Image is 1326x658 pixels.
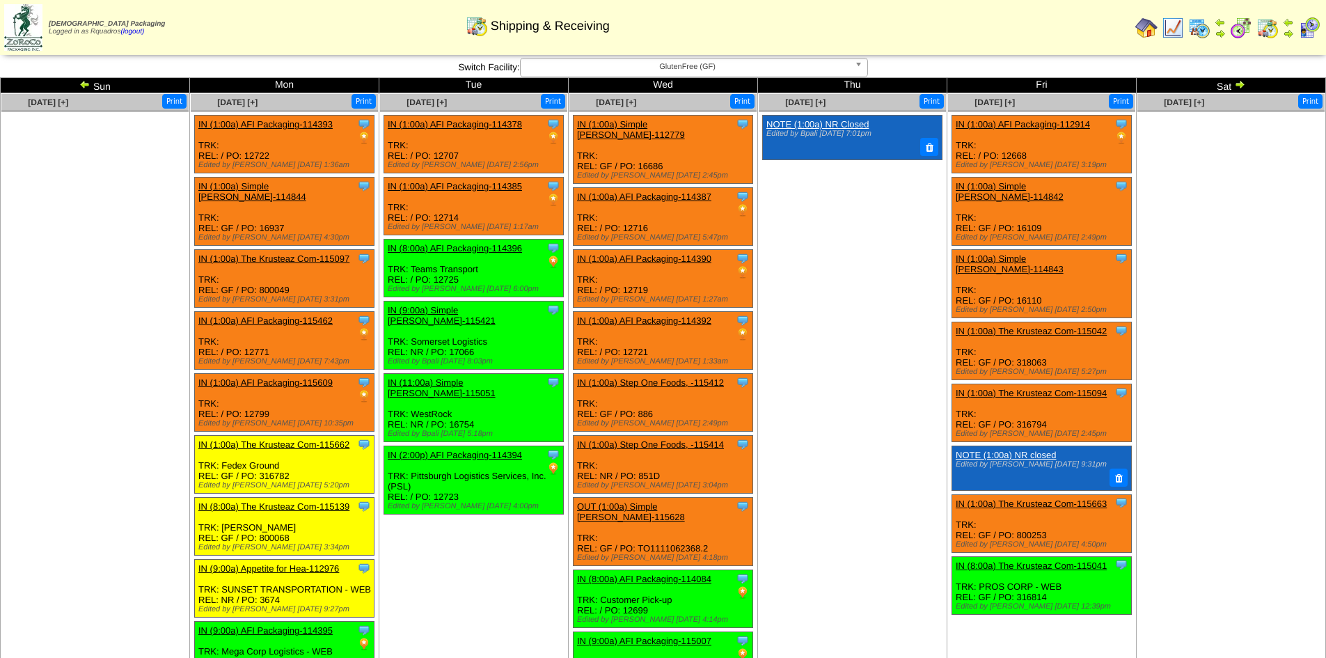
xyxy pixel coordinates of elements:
[388,119,522,130] a: IN (1:00a) AFI Packaging-114378
[198,481,374,489] div: Edited by [PERSON_NAME] [DATE] 5:20pm
[1283,17,1294,28] img: arrowleft.gif
[357,327,371,341] img: PO
[1137,78,1326,93] td: Sat
[956,561,1107,571] a: IN (8:00a) The Krusteaz Com-115041
[195,250,374,308] div: TRK: REL: GF / PO: 800049
[198,605,374,613] div: Edited by [PERSON_NAME] [DATE] 9:27pm
[198,501,349,512] a: IN (8:00a) The Krusteaz Com-115139
[198,377,333,388] a: IN (1:00a) AFI Packaging-115609
[974,97,1015,107] span: [DATE] [+]
[357,375,371,389] img: Tooltip
[195,178,374,246] div: TRK: REL: GF / PO: 16937
[384,240,564,297] div: TRK: Teams Transport REL: / PO: 12725
[195,436,374,494] div: TRK: Fedex Ground REL: GF / PO: 316782
[952,178,1132,246] div: TRK: REL: GF / PO: 16109
[736,117,750,131] img: Tooltip
[352,94,376,109] button: Print
[952,556,1132,614] div: TRK: PROS CORP - WEB REL: GF / PO: 316814
[736,634,750,648] img: Tooltip
[388,450,522,460] a: IN (2:00p) AFI Packaging-114394
[736,572,750,586] img: Tooltip
[198,419,374,428] div: Edited by [PERSON_NAME] [DATE] 10:35pm
[1114,131,1128,145] img: PO
[1114,496,1128,510] img: Tooltip
[919,94,944,109] button: Print
[947,78,1137,93] td: Fri
[357,561,371,575] img: Tooltip
[384,374,564,442] div: TRK: WestRock REL: NR / PO: 16754
[577,253,711,264] a: IN (1:00a) AFI Packaging-114390
[736,499,750,513] img: Tooltip
[956,161,1131,169] div: Edited by [PERSON_NAME] [DATE] 3:19pm
[1,78,190,93] td: Sun
[1110,469,1128,487] button: Delete Note
[357,389,371,403] img: PO
[569,78,758,93] td: Wed
[357,623,371,637] img: Tooltip
[357,179,371,193] img: Tooltip
[546,193,560,207] img: PO
[574,374,753,432] div: TRK: REL: GF / PO: 886
[577,616,752,624] div: Edited by [PERSON_NAME] [DATE] 4:14pm
[956,540,1131,549] div: Edited by [PERSON_NAME] [DATE] 4:50pm
[574,436,753,494] div: TRK: REL: NR / PO: 851D
[577,233,752,242] div: Edited by [PERSON_NAME] [DATE] 5:47pm
[1298,17,1320,39] img: calendarcustomer.gif
[198,563,339,574] a: IN (9:00a) Appetite for Hea-112976
[546,375,560,389] img: Tooltip
[766,119,869,130] a: NOTE (1:00a) NR Closed
[388,181,522,191] a: IN (1:00a) AFI Packaging-114385
[384,178,564,235] div: TRK: REL: / PO: 12714
[407,97,447,107] span: [DATE] [+]
[217,97,258,107] a: [DATE] [+]
[198,543,374,551] div: Edited by [PERSON_NAME] [DATE] 3:34pm
[920,138,938,156] button: Delete Note
[195,498,374,556] div: TRK: [PERSON_NAME] REL: GF / PO: 800068
[198,625,333,636] a: IN (9:00a) AFI Packaging-114395
[956,499,1107,509] a: IN (1:00a) The Krusteaz Com-115663
[736,437,750,451] img: Tooltip
[388,243,522,253] a: IN (8:00a) AFI Packaging-114396
[388,430,563,438] div: Edited by Bpali [DATE] 5:18pm
[120,28,144,36] a: (logout)
[198,119,333,130] a: IN (1:00a) AFI Packaging-114393
[357,437,371,451] img: Tooltip
[730,94,755,109] button: Print
[466,15,488,37] img: calendarinout.gif
[79,79,90,90] img: arrowleft.gif
[736,251,750,265] img: Tooltip
[491,19,610,33] span: Shipping & Receiving
[574,498,753,566] div: TRK: REL: GF / PO: TO1111062368.2
[388,285,563,293] div: Edited by [PERSON_NAME] [DATE] 6:00pm
[1234,79,1245,90] img: arrowright.gif
[1164,97,1204,107] span: [DATE] [+]
[384,116,564,173] div: TRK: REL: / PO: 12707
[736,375,750,389] img: Tooltip
[736,327,750,341] img: PO
[1188,17,1210,39] img: calendarprod.gif
[1114,179,1128,193] img: Tooltip
[956,388,1107,398] a: IN (1:00a) The Krusteaz Com-115094
[956,306,1131,314] div: Edited by [PERSON_NAME] [DATE] 2:50pm
[1114,251,1128,265] img: Tooltip
[388,377,496,398] a: IN (11:00a) Simple [PERSON_NAME]-115051
[28,97,68,107] a: [DATE] [+]
[546,117,560,131] img: Tooltip
[195,312,374,370] div: TRK: REL: / PO: 12771
[1114,324,1128,338] img: Tooltip
[574,312,753,370] div: TRK: REL: / PO: 12721
[198,161,374,169] div: Edited by [PERSON_NAME] [DATE] 1:36am
[195,560,374,618] div: TRK: SUNSET TRANSPORTATION - WEB REL: NR / PO: 3674
[162,94,187,109] button: Print
[577,191,711,202] a: IN (1:00a) AFI Packaging-114387
[1114,117,1128,131] img: Tooltip
[357,117,371,131] img: Tooltip
[198,295,374,304] div: Edited by [PERSON_NAME] [DATE] 3:31pm
[388,305,496,326] a: IN (9:00a) Simple [PERSON_NAME]-115421
[198,181,306,202] a: IN (1:00a) Simple [PERSON_NAME]-114844
[198,233,374,242] div: Edited by [PERSON_NAME] [DATE] 4:30pm
[384,446,564,515] div: TRK: Pittsburgh Logistics Services, Inc. (PSL) REL: / PO: 12723
[379,78,569,93] td: Tue
[1114,386,1128,400] img: Tooltip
